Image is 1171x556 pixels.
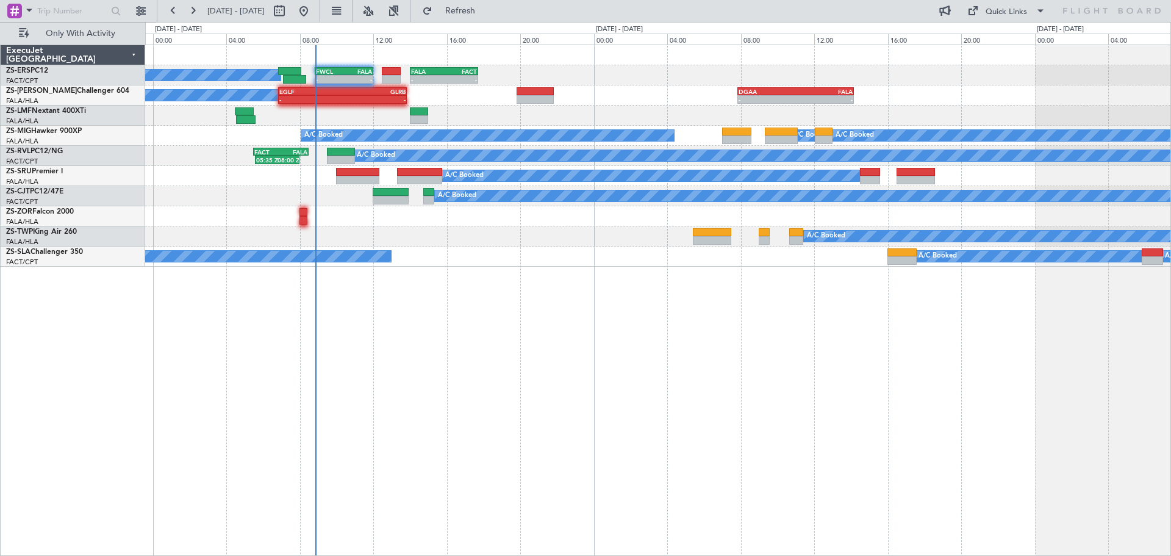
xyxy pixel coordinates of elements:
div: 08:00 Z [278,156,299,164]
a: FALA/HLA [6,137,38,146]
div: FALA [411,68,444,75]
span: Refresh [435,7,486,15]
div: 05:35 Z [256,156,278,164]
div: A/C Booked [919,247,957,265]
div: 16:00 [447,34,521,45]
a: ZS-SLAChallenger 350 [6,248,83,256]
span: ZS-ZOR [6,208,32,215]
a: ZS-ERSPC12 [6,67,48,74]
div: A/C Booked [445,167,484,185]
div: 12:00 [373,34,447,45]
span: Only With Activity [32,29,129,38]
span: [DATE] - [DATE] [207,5,265,16]
div: 08:00 [300,34,374,45]
div: [DATE] - [DATE] [1037,24,1084,35]
div: [DATE] - [DATE] [596,24,643,35]
a: ZS-[PERSON_NAME]Challenger 604 [6,87,129,95]
div: - [795,96,853,103]
button: Only With Activity [13,24,132,43]
a: ZS-TWPKing Air 260 [6,228,77,236]
a: ZS-ZORFalcon 2000 [6,208,74,215]
a: ZS-RVLPC12/NG [6,148,63,155]
button: Quick Links [961,1,1051,21]
div: FALA [344,68,372,75]
div: A/C Booked [438,187,476,205]
div: [DATE] - [DATE] [155,24,202,35]
div: FALA [281,148,307,156]
div: A/C Booked [807,227,845,245]
div: - [342,96,406,103]
div: 04:00 [226,34,300,45]
div: 08:00 [741,34,815,45]
button: Refresh [417,1,490,21]
div: FALA [795,88,853,95]
a: FACT/CPT [6,258,38,267]
div: - [279,96,343,103]
div: 16:00 [888,34,962,45]
div: FACT [254,148,281,156]
a: ZS-CJTPC12/47E [6,188,63,195]
div: GLRB [342,88,406,95]
span: ZS-RVL [6,148,30,155]
div: A/C Booked [357,146,395,165]
a: FALA/HLA [6,117,38,126]
div: 00:00 [594,34,668,45]
span: ZS-CJT [6,188,30,195]
span: ZS-MIG [6,128,31,135]
div: 12:00 [814,34,888,45]
span: ZS-TWP [6,228,33,236]
a: FACT/CPT [6,76,38,85]
div: DGAA [739,88,796,95]
div: 04:00 [667,34,741,45]
a: ZS-MIGHawker 900XP [6,128,82,135]
div: - [444,76,477,83]
div: 00:00 [1035,34,1109,45]
div: EGLF [279,88,343,95]
div: A/C Booked [836,126,874,145]
a: FALA/HLA [6,237,38,247]
div: 00:00 [153,34,227,45]
div: - [344,76,372,83]
a: ZS-LMFNextant 400XTi [6,107,86,115]
div: A/C Booked [792,126,830,145]
span: ZS-ERS [6,67,30,74]
div: FWCL [316,68,344,75]
span: ZS-SRU [6,168,32,175]
div: 20:00 [961,34,1035,45]
div: - [411,76,444,83]
a: FALA/HLA [6,96,38,106]
input: Trip Number [37,2,107,20]
div: - [739,96,796,103]
span: ZS-[PERSON_NAME] [6,87,77,95]
div: A/C Booked [304,126,343,145]
a: FALA/HLA [6,217,38,226]
div: FACT [444,68,477,75]
a: FALA/HLA [6,177,38,186]
a: ZS-SRUPremier I [6,168,63,175]
div: 20:00 [520,34,594,45]
div: - [316,76,344,83]
a: FACT/CPT [6,157,38,166]
span: ZS-SLA [6,248,30,256]
div: Quick Links [986,6,1027,18]
span: ZS-LMF [6,107,32,115]
a: FACT/CPT [6,197,38,206]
